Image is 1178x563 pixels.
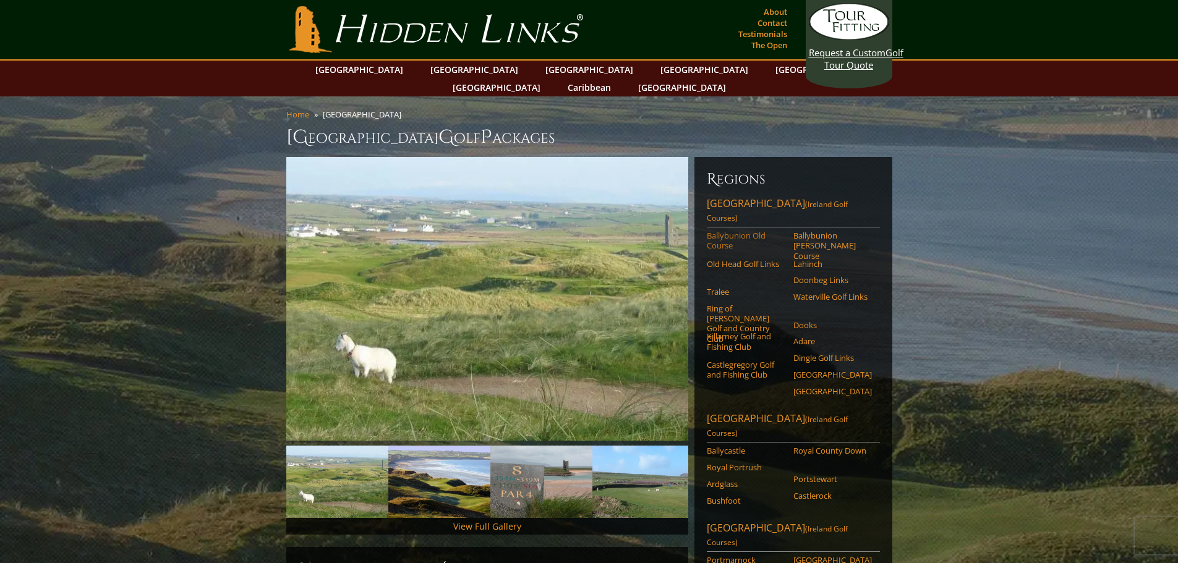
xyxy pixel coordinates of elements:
li: [GEOGRAPHIC_DATA] [323,109,406,120]
span: G [438,125,454,150]
a: Castlegregory Golf and Fishing Club [707,360,785,380]
span: Request a Custom [809,46,886,59]
a: Ballycastle [707,446,785,455]
a: [GEOGRAPHIC_DATA] [793,370,872,379]
span: (Ireland Golf Courses) [707,199,848,223]
a: [GEOGRAPHIC_DATA] [793,386,872,396]
a: Dingle Golf Links [793,353,872,363]
a: Contact [754,14,790,32]
a: Castlerock [793,491,872,501]
a: [GEOGRAPHIC_DATA] [769,61,869,78]
a: Waterville Golf Links [793,292,872,302]
a: [GEOGRAPHIC_DATA] [309,61,409,78]
a: Killarney Golf and Fishing Club [707,331,785,352]
a: Portstewart [793,474,872,484]
a: Lahinch [793,259,872,269]
a: Ring of [PERSON_NAME] Golf and Country Club [707,303,785,344]
a: Testimonials [735,25,790,43]
a: [GEOGRAPHIC_DATA] [539,61,639,78]
h1: [GEOGRAPHIC_DATA] olf ackages [286,125,892,150]
h6: Regions [707,169,880,189]
a: Old Head Golf Links [707,259,785,269]
a: Doonbeg Links [793,275,872,285]
a: Tralee [707,287,785,297]
a: Ardglass [707,479,785,489]
a: [GEOGRAPHIC_DATA] [632,78,732,96]
a: Dooks [793,320,872,330]
a: Royal Portrush [707,462,785,472]
a: [GEOGRAPHIC_DATA](Ireland Golf Courses) [707,521,880,552]
span: P [480,125,492,150]
a: [GEOGRAPHIC_DATA](Ireland Golf Courses) [707,197,880,227]
a: About [761,3,790,20]
a: Request a CustomGolf Tour Quote [809,3,889,71]
a: Ballybunion [PERSON_NAME] Course [793,231,872,261]
a: Adare [793,336,872,346]
a: [GEOGRAPHIC_DATA] [446,78,547,96]
a: [GEOGRAPHIC_DATA] [654,61,754,78]
a: Bushfoot [707,496,785,506]
a: View Full Gallery [453,520,521,532]
span: (Ireland Golf Courses) [707,414,848,438]
a: Royal County Down [793,446,872,455]
a: [GEOGRAPHIC_DATA] [424,61,524,78]
span: (Ireland Golf Courses) [707,523,848,548]
a: Home [286,109,309,120]
a: Caribbean [561,78,617,96]
a: The Open [748,36,790,54]
a: [GEOGRAPHIC_DATA](Ireland Golf Courses) [707,412,880,442]
a: Ballybunion Old Course [707,231,785,251]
